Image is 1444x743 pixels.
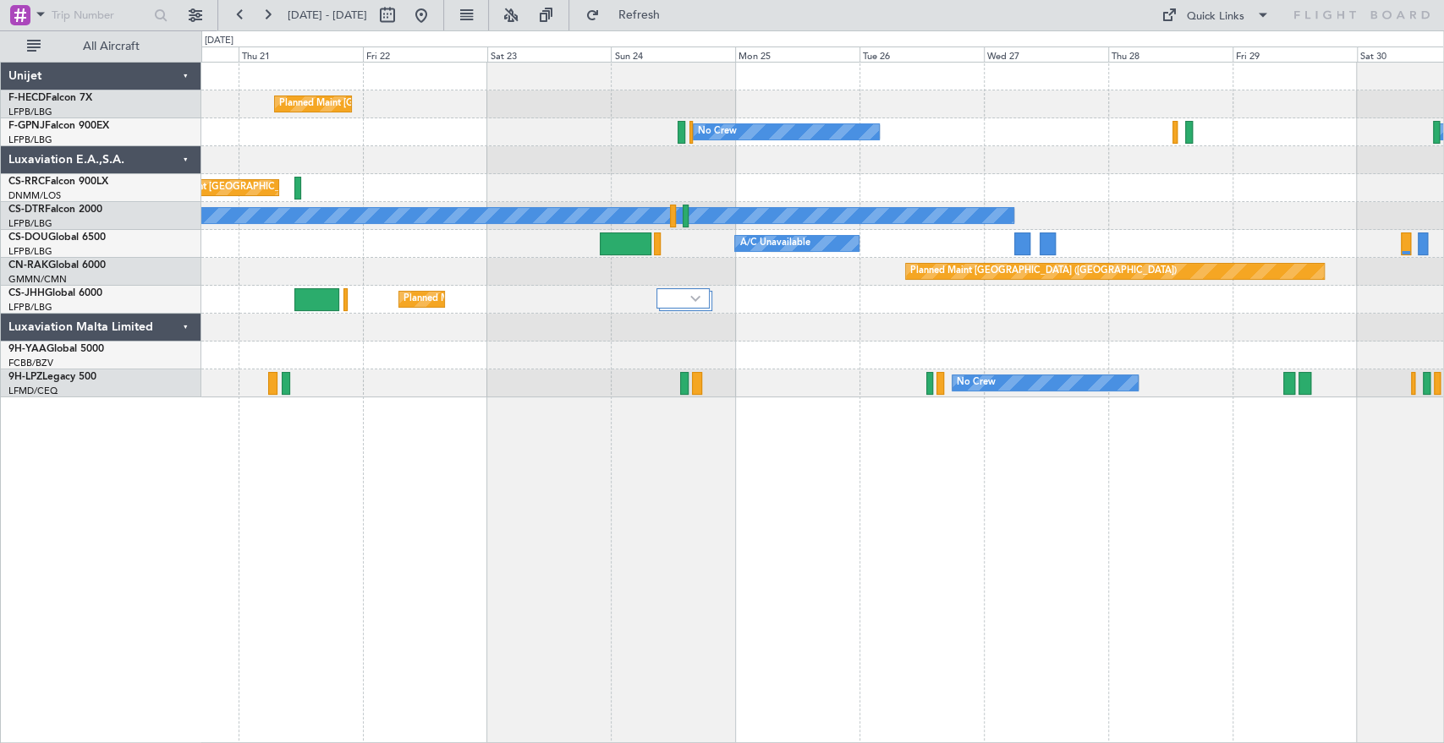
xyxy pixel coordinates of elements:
div: [DATE] [205,34,233,48]
span: CS-RRC [8,177,45,187]
a: DNMM/LOS [8,189,61,202]
a: LFPB/LBG [8,106,52,118]
button: Refresh [578,2,679,29]
div: Fri 22 [363,46,487,62]
a: LFPB/LBG [8,217,52,230]
a: LFMD/CEQ [8,385,58,397]
div: Tue 26 [859,46,984,62]
span: CS-JHH [8,288,45,298]
a: FCBB/BZV [8,357,53,369]
div: No Crew [957,370,996,396]
div: Sun 24 [611,46,735,62]
a: F-HECDFalcon 7X [8,93,92,103]
span: 9H-YAA [8,344,47,354]
a: CN-RAKGlobal 6000 [8,260,106,270]
div: No Crew [698,119,737,145]
span: CS-DTR [8,205,45,215]
div: Mon 25 [735,46,859,62]
span: F-GPNJ [8,121,45,131]
a: LFPB/LBG [8,134,52,146]
span: CS-DOU [8,232,48,243]
a: LFPB/LBG [8,301,52,314]
span: All Aircraft [44,41,178,52]
span: 9H-LPZ [8,372,42,382]
span: CN-RAK [8,260,48,270]
button: All Aircraft [19,33,184,60]
span: F-HECD [8,93,46,103]
a: 9H-YAAGlobal 5000 [8,344,104,354]
button: Quick Links [1153,2,1278,29]
div: Thu 21 [239,46,363,62]
img: arrow-gray.svg [690,295,700,302]
div: Planned Maint [GEOGRAPHIC_DATA] ([GEOGRAPHIC_DATA]) [279,91,546,117]
a: F-GPNJFalcon 900EX [8,121,109,131]
a: CS-DOUGlobal 6500 [8,232,106,243]
a: CS-DTRFalcon 2000 [8,205,102,215]
a: GMMN/CMN [8,273,67,286]
div: Wed 27 [984,46,1108,62]
span: [DATE] - [DATE] [288,8,367,23]
div: Quick Links [1187,8,1244,25]
a: CS-RRCFalcon 900LX [8,177,108,187]
div: Thu 28 [1108,46,1233,62]
div: Planned Maint [GEOGRAPHIC_DATA] ([GEOGRAPHIC_DATA]) [404,287,670,312]
span: Refresh [603,9,674,21]
a: 9H-LPZLegacy 500 [8,372,96,382]
a: LFPB/LBG [8,245,52,258]
a: CS-JHHGlobal 6000 [8,288,102,298]
div: Planned Maint [GEOGRAPHIC_DATA] ([GEOGRAPHIC_DATA]) [910,259,1177,284]
div: A/C Unavailable [739,231,810,256]
div: Planned Maint [GEOGRAPHIC_DATA] ([GEOGRAPHIC_DATA]) [145,175,411,200]
div: Fri 29 [1233,46,1357,62]
input: Trip Number [52,3,149,28]
div: Sat 23 [487,46,612,62]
